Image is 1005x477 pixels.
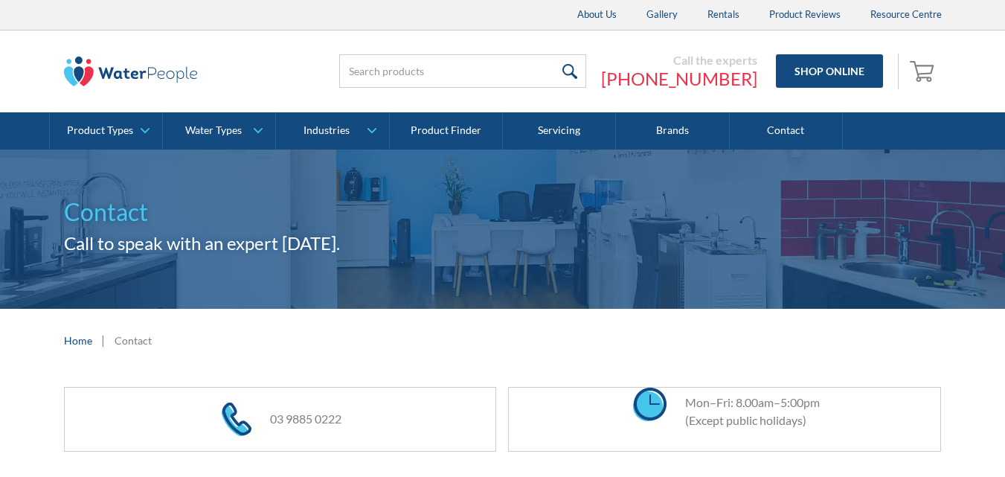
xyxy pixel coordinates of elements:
[776,54,883,88] a: Shop Online
[64,230,942,257] h2: Call to speak with an expert [DATE].
[115,333,152,348] div: Contact
[222,403,251,436] img: phone icon
[64,57,198,86] img: The Water People
[100,331,107,349] div: |
[910,59,938,83] img: shopping cart
[339,54,586,88] input: Search products
[50,112,162,150] a: Product Types
[64,194,942,230] h1: Contact
[64,333,92,348] a: Home
[163,112,275,150] a: Water Types
[616,112,729,150] a: Brands
[670,394,820,429] div: Mon–Fri: 8.00am–5:00pm (Except public holidays)
[270,412,341,426] a: 03 9885 0222
[601,53,757,68] div: Call the experts
[601,68,757,90] a: [PHONE_NUMBER]
[633,388,667,421] img: clock icon
[906,54,942,89] a: Open empty cart
[304,124,350,137] div: Industries
[730,112,843,150] a: Contact
[276,112,388,150] a: Industries
[390,112,503,150] a: Product Finder
[185,124,242,137] div: Water Types
[67,124,133,137] div: Product Types
[503,112,616,150] a: Servicing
